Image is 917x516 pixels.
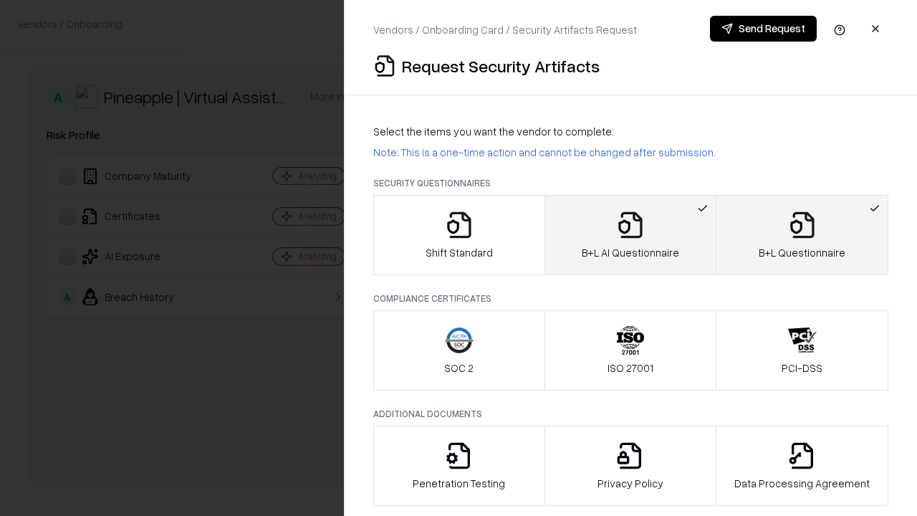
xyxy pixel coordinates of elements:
[716,426,888,506] button: Data Processing Agreement
[373,426,545,506] button: Penetration Testing
[582,245,679,260] p: B+L AI Questionnaire
[373,310,545,391] button: SOC 2
[716,195,888,275] button: B+L Questionnaire
[759,245,845,260] p: B+L Questionnaire
[373,22,637,37] p: Vendors / Onboarding Card / Security Artifacts Request
[373,195,545,275] button: Shift Standard
[716,310,888,391] button: PCI-DSS
[373,124,888,139] p: Select the items you want the vendor to complete:
[734,476,870,491] p: Data Processing Agreement
[444,360,474,376] p: SOC 2
[373,145,888,160] p: Note: This is a one-time action and cannot be changed after submission.
[373,408,888,420] p: Additional Documents
[426,245,493,260] p: Shift Standard
[608,360,653,376] p: ISO 27001
[373,177,888,189] p: Security Questionnaires
[402,54,600,77] p: Request Security Artifacts
[544,310,717,391] button: ISO 27001
[373,292,888,305] p: Compliance Certificates
[710,16,817,42] button: Send Request
[544,426,717,506] button: Privacy Policy
[782,360,822,376] p: PCI-DSS
[413,476,505,491] p: Penetration Testing
[597,476,663,491] p: Privacy Policy
[544,195,717,275] button: B+L AI Questionnaire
